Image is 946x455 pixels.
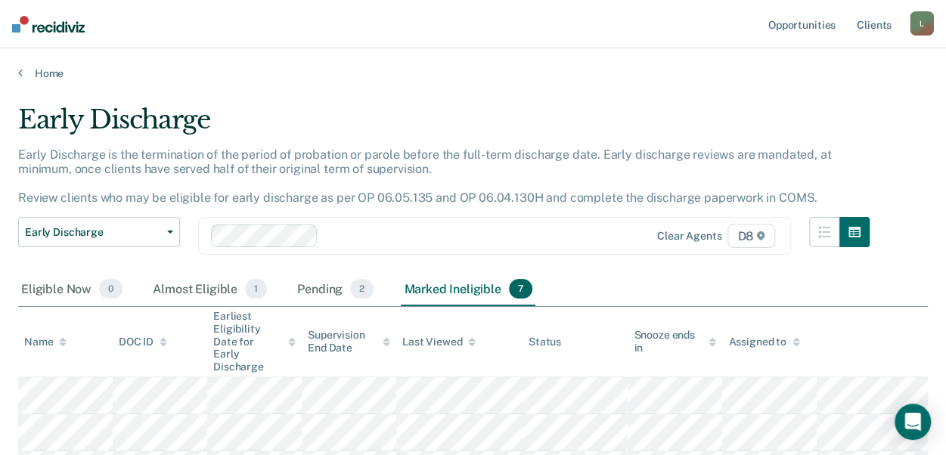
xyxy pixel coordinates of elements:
button: Early Discharge [18,217,180,247]
div: DOC ID [119,336,167,348]
div: Earliest Eligibility Date for Early Discharge [213,310,296,373]
span: Early Discharge [25,226,161,239]
div: Pending2 [294,273,377,306]
span: 7 [509,279,532,299]
span: 2 [350,279,374,299]
div: Snooze ends in [634,329,716,354]
img: Recidiviz [12,16,85,32]
a: Home [18,67,928,80]
div: Supervision End Date [308,329,390,354]
div: Eligible Now0 [18,273,126,306]
div: Almost Eligible1 [150,273,270,306]
div: Clear agents [657,230,721,243]
button: L [910,11,934,36]
div: Name [24,336,67,348]
div: Early Discharge [18,104,870,147]
div: Open Intercom Messenger [895,404,931,440]
span: D8 [727,224,775,248]
div: Last Viewed [402,336,476,348]
div: Status [529,336,561,348]
p: Early Discharge is the termination of the period of probation or parole before the full-term disc... [18,147,831,206]
span: 0 [99,279,123,299]
div: Assigned to [728,336,799,348]
div: Marked Ineligible7 [401,273,535,306]
span: 1 [245,279,267,299]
